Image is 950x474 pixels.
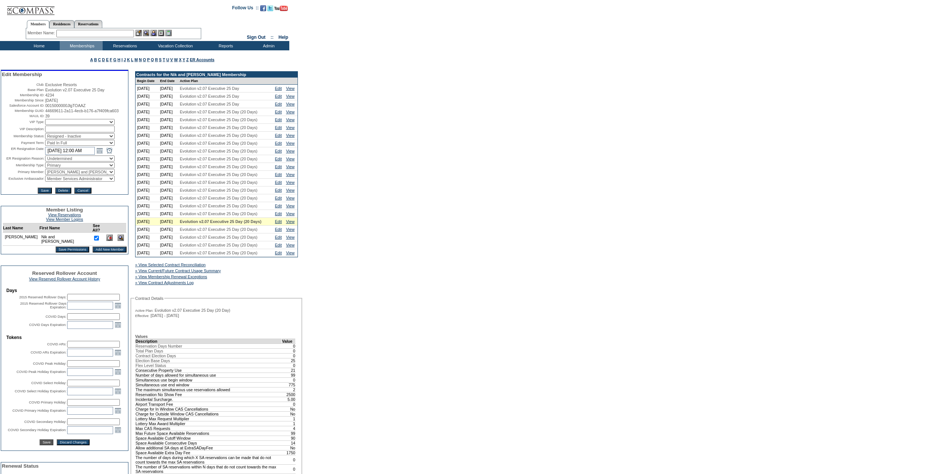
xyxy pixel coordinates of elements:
[275,188,282,192] a: Edit
[159,163,178,171] td: [DATE]
[2,114,44,118] td: MAUL ID:
[282,440,296,445] td: 14
[2,93,44,97] td: Membership ID:
[136,210,159,218] td: [DATE]
[260,7,266,12] a: Become our fan on Facebook
[282,368,296,373] td: 21
[136,179,159,186] td: [DATE]
[135,314,149,318] span: Effective:
[96,147,104,155] a: Open the calendar popup.
[136,440,282,445] td: Space Available Consecutive Days
[275,196,282,200] a: Edit
[286,164,295,169] a: View
[102,57,105,62] a: D
[286,141,295,145] a: View
[135,269,221,273] a: » View Current/Future Contract Usage Summary
[275,102,282,106] a: Edit
[286,180,295,185] a: View
[3,223,40,233] td: Last Name
[286,227,295,232] a: View
[136,455,282,464] td: The number of days during which X SA reservations can be made that do not count towards the max S...
[136,431,282,436] td: Max Future Space Available Reservations
[135,334,148,339] b: Values
[282,397,296,402] td: 5.00
[136,163,159,171] td: [DATE]
[2,140,44,146] td: Payment Term:
[186,57,189,62] a: Z
[136,392,282,397] td: Reservation No Show Fee
[275,243,282,247] a: Edit
[282,450,296,455] td: 1750
[136,436,282,440] td: Space Available Cutoff Window
[275,86,282,91] a: Edit
[45,88,105,92] span: Evolution v2.07 Executive 25 Day
[286,219,295,224] a: View
[121,57,122,62] a: I
[136,368,282,373] td: Consecutive Property Use
[60,41,103,50] td: Memberships
[114,368,122,376] a: Open the calendar popup.
[40,439,53,445] input: Save
[275,235,282,239] a: Edit
[282,348,296,353] td: 0
[159,139,178,147] td: [DATE]
[275,227,282,232] a: Edit
[180,102,239,106] span: Evolution v2.07 Executive 25 Day
[103,41,146,50] td: Reservations
[49,20,74,28] a: Residences
[136,72,298,78] td: Contracts for the Nik and [PERSON_NAME] Membership
[16,370,66,374] label: COVID Peak Holiday Expiration:
[159,124,178,132] td: [DATE]
[114,301,122,310] a: Open the calendar popup.
[2,463,39,469] span: Renewal Status
[2,82,44,87] td: Club:
[150,30,157,36] img: Impersonate
[275,125,282,130] a: Edit
[40,233,89,246] td: Nik and [PERSON_NAME]
[136,339,282,343] td: Description
[286,188,295,192] a: View
[45,98,58,103] span: [DATE]
[275,211,282,216] a: Edit
[275,94,282,98] a: Edit
[74,20,102,28] a: Reservations
[282,402,296,406] td: 0
[282,377,296,382] td: 0
[282,382,296,387] td: 775
[136,30,142,36] img: b_edit.gif
[8,428,66,432] label: COVID Secondary Holiday Expiration:
[74,188,91,194] input: Cancel
[159,218,178,226] td: [DATE]
[163,57,165,62] a: T
[48,213,81,217] a: View Reservations
[45,93,54,97] span: 4234
[12,409,66,412] label: COVID Primary Holiday Expiration:
[286,172,295,177] a: View
[180,157,258,161] span: Evolution v2.07 Executive 25 Day (20 Days)
[136,241,159,249] td: [DATE]
[286,149,295,153] a: View
[267,5,273,11] img: Follow us on Twitter
[17,41,60,50] td: Home
[2,72,42,77] span: Edit Membership
[147,57,150,62] a: P
[2,98,44,103] td: Membership Since:
[282,426,296,431] td: 4
[180,251,258,255] span: Evolution v2.07 Executive 25 Day (20 Days)
[203,41,246,50] td: Reports
[45,103,85,108] span: 0015000000JlgTOAAZ
[165,30,172,36] img: b_calculator.gif
[159,226,178,233] td: [DATE]
[180,243,258,247] span: Evolution v2.07 Executive 25 Day (20 Days)
[180,125,258,130] span: Evolution v2.07 Executive 25 Day (20 Days)
[136,186,159,194] td: [DATE]
[159,249,178,257] td: [DATE]
[136,445,282,450] td: Allow additional SA days at ExtraSADayFee
[118,57,121,62] a: H
[2,119,44,125] td: VIP Type:
[127,57,130,62] a: K
[6,335,123,340] td: Tokens
[2,88,44,92] td: Base Plan:
[2,156,44,161] td: ER Resignation Reason:
[136,85,159,92] td: [DATE]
